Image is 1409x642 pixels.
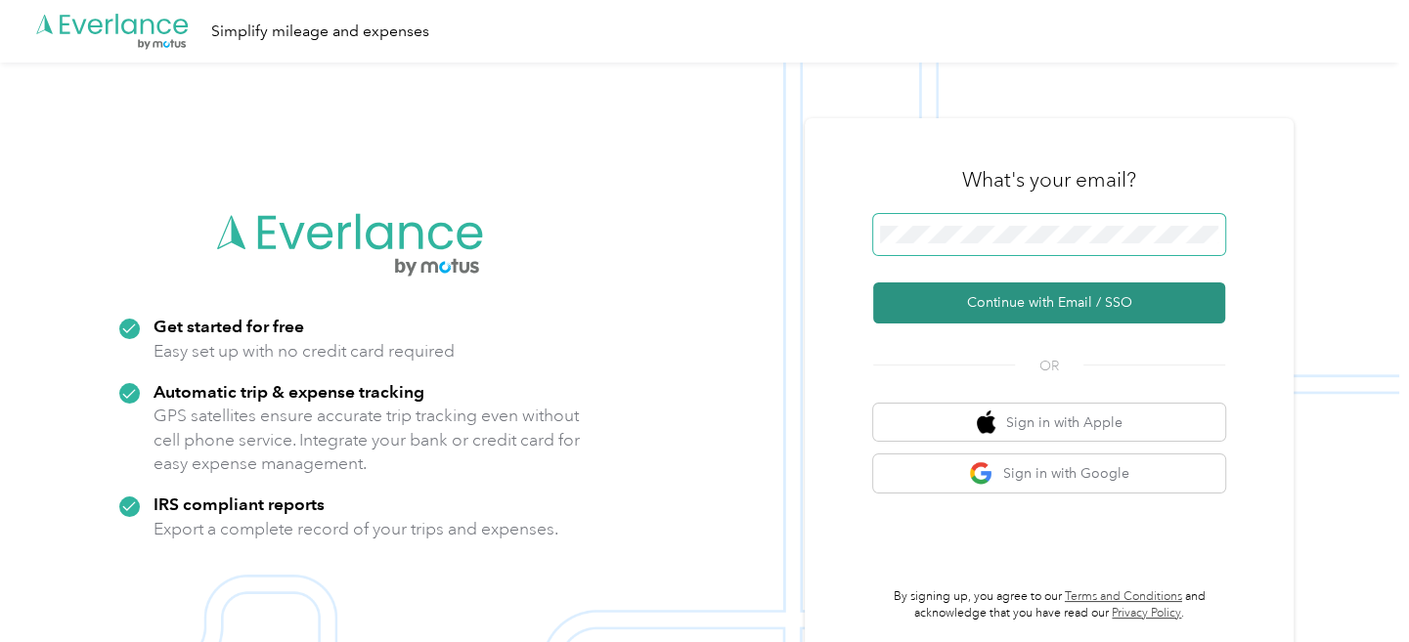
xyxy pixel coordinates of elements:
img: apple logo [977,410,996,435]
img: google logo [969,461,993,486]
div: Simplify mileage and expenses [211,20,429,44]
p: GPS satellites ensure accurate trip tracking even without cell phone service. Integrate your bank... [154,404,581,476]
button: google logoSign in with Google [873,454,1225,492]
h3: What's your email? [962,166,1136,193]
p: By signing up, you agree to our and acknowledge that you have read our . [873,588,1225,622]
p: Export a complete record of your trips and expenses. [154,517,558,541]
p: Easy set up with no credit card required [154,339,455,364]
strong: Automatic trip & expense tracking [154,381,424,402]
a: Privacy Policy [1112,606,1181,621]
span: OR [1015,356,1083,376]
button: Continue with Email / SSO [873,282,1225,323]
strong: IRS compliant reports [154,493,325,514]
strong: Get started for free [154,316,304,336]
a: Terms and Conditions [1065,589,1182,604]
button: apple logoSign in with Apple [873,404,1225,442]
